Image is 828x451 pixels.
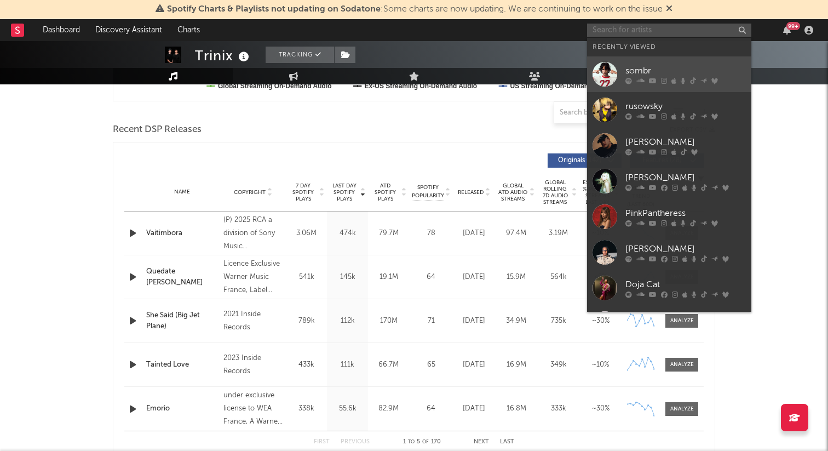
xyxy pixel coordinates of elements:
div: ~ 10 % [582,359,619,370]
div: 64 [412,403,450,414]
a: [PERSON_NAME] [587,235,751,270]
div: 71 [412,316,450,327]
div: rusowsky [625,100,746,113]
button: Previous [341,439,370,445]
div: Doja Cat [625,278,746,291]
button: Last [500,439,514,445]
span: Spotify Charts & Playlists not updating on Sodatone [167,5,381,14]
div: Recently Viewed [593,41,746,54]
div: Name [146,188,218,196]
div: ~ 10 % [582,228,619,239]
div: 170M [371,316,406,327]
span: Estimated % Playlist Streams Last Day [582,179,612,205]
span: Global Rolling 7D Audio Streams [540,179,570,205]
div: 349k [540,359,577,370]
input: Search by song name or URL [554,109,670,117]
div: 16.9M [498,359,534,370]
div: (P) 2025 RCA a division of Sony Music Entertainment Germany GmbH [223,214,283,253]
div: 145k [330,272,365,283]
div: 16.8M [498,403,534,414]
div: 64 [412,272,450,283]
div: 15.9M [498,272,534,283]
div: 2023 Inside Records [223,352,283,378]
span: : Some charts are now updating. We are continuing to work on the issue [167,5,663,14]
span: Copyright [234,189,266,196]
div: 474k [330,228,365,239]
a: Tainted Love [146,359,218,370]
a: Vaitimbora [146,228,218,239]
div: 55.6k [330,403,365,414]
a: [PERSON_NAME] [587,128,751,163]
div: 541k [289,272,324,283]
div: [PERSON_NAME] [625,135,746,149]
span: 7 Day Spotify Plays [289,182,318,202]
div: 2021 Inside Records [223,308,283,334]
text: US Streaming On-Demand Audio [510,82,612,90]
text: Ex-US Streaming On-Demand Audio [365,82,478,90]
div: 65 [412,359,450,370]
div: [DATE] [456,316,492,327]
span: Last Day Spotify Plays [330,182,359,202]
a: Charts [170,19,208,41]
div: ~ 30 % [582,316,619,327]
button: Originals(142) [548,153,622,168]
span: Spotify Popularity [412,184,444,200]
div: 111k [330,359,365,370]
div: 79.7M [371,228,406,239]
button: 99+ [783,26,791,35]
a: PinkPantheress [587,199,751,235]
a: Dashboard [35,19,88,41]
div: 338k [289,403,324,414]
div: 333k [540,403,577,414]
div: Trinix [195,47,252,65]
div: 112k [330,316,365,327]
div: <5% [582,272,619,283]
div: 34.9M [498,316,534,327]
a: Discovery Assistant [88,19,170,41]
a: Doja Cat [587,270,751,306]
div: 3.06M [289,228,324,239]
a: [PERSON_NAME] [587,163,751,199]
span: Recent DSP Releases [113,123,202,136]
span: Global ATD Audio Streams [498,182,528,202]
div: 564k [540,272,577,283]
a: Quedate [PERSON_NAME] [146,266,218,288]
div: 735k [540,316,577,327]
div: 433k [289,359,324,370]
div: [PERSON_NAME] [625,242,746,255]
div: 3.19M [540,228,577,239]
a: sombr [587,56,751,92]
a: Emorio [146,403,218,414]
div: PinkPantheress [625,207,746,220]
div: 789k [289,316,324,327]
a: rusowsky [587,92,751,128]
span: ATD Spotify Plays [371,182,400,202]
span: of [422,439,429,444]
div: [DATE] [456,272,492,283]
button: First [314,439,330,445]
div: [DATE] [456,359,492,370]
a: [PERSON_NAME] [587,306,751,341]
div: 78 [412,228,450,239]
div: 1 5 170 [392,436,452,449]
a: She Said (Big Jet Plane) [146,310,218,332]
button: Next [474,439,489,445]
div: 99 + [786,22,800,30]
div: [DATE] [456,403,492,414]
text: Global Streaming On-Demand Audio [218,82,332,90]
div: sombr [625,64,746,77]
div: 19.1M [371,272,406,283]
div: 97.4M [498,228,534,239]
input: Search for artists [587,24,751,37]
div: Licence Exclusive Warner Music France, Label WEA, © 2024 Trinix Music [223,258,283,297]
span: to [408,439,415,444]
span: Released [458,189,484,196]
span: Originals ( 142 ) [555,157,605,164]
button: Tracking [266,47,334,63]
div: ~ 30 % [582,403,619,414]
